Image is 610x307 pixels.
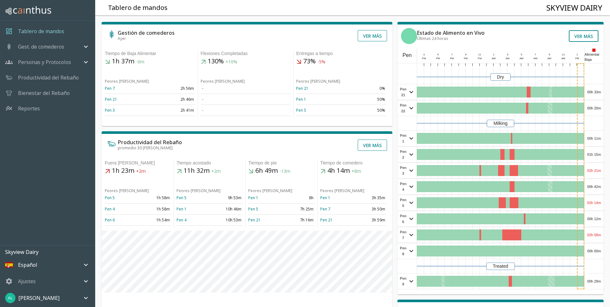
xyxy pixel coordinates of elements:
p: [PERSON_NAME] [18,294,59,302]
div: Fuera [PERSON_NAME] [105,160,171,166]
h5: 1h 23m [105,166,171,175]
td: - [201,83,291,94]
div: Tiempo de Baja Alimentar [105,50,195,57]
button: Ver más [358,30,387,42]
div: 00h 42m [585,179,604,194]
a: Pen 1 [177,206,187,212]
a: Pen 1 [296,97,306,102]
h4: Skyview Dairy [546,3,602,13]
span: Pen 3 [399,165,407,176]
td: 7h 16m [282,214,315,225]
a: Pen 5 [248,206,258,212]
span: Pen 8 [399,245,407,257]
div: 11 [476,53,483,57]
span: PM [436,57,440,60]
a: Pen 21 [296,86,308,91]
td: 3h 35m [353,192,387,203]
div: 9 [546,53,553,57]
span: AM [561,57,565,60]
span: Pen 4 [399,181,407,192]
a: Pen 5 [105,195,115,200]
a: Pen 5 [296,107,306,113]
span: Pen 22 [399,102,407,114]
a: Pen 5 [177,195,187,200]
span: Pen 21 [399,86,407,98]
a: Bienestar del Rebaño [18,89,70,97]
div: Tiempo acostado [177,160,243,166]
div: 1 [490,53,497,57]
span: Pen 1 [399,133,407,144]
div: 02h 58m [585,227,604,243]
p: Reportes [18,105,40,112]
a: Tablero de mandos [18,27,64,35]
span: promedio 30 [PERSON_NAME] [118,145,173,151]
p: Skyview Dairy [5,248,95,256]
span: Pen 2 [399,149,407,160]
span: Peores [PERSON_NAME] [105,79,149,84]
td: 10h 46m [210,203,243,214]
div: 00h 12m [585,211,604,227]
td: 1h 58m [138,192,171,203]
h5: 6h 49m [248,166,314,175]
span: -0m [136,59,144,65]
span: Últimas 24 horas [417,36,448,41]
td: 3h 59m [353,214,387,225]
div: 02h 14m [585,195,604,210]
span: Pen 9 [399,275,407,287]
a: Pen 21 [105,97,117,102]
div: Flexiones Completadas [201,50,291,57]
td: 3h 50m [353,203,387,214]
div: Pen [397,48,417,63]
div: 01h 15m [585,147,604,162]
a: Pen 7 [320,206,330,212]
span: PM [422,57,426,60]
div: 3 [421,53,428,57]
span: Peores [PERSON_NAME] [248,188,292,193]
p: Gest. de comederos [18,43,64,51]
span: PM [464,57,468,60]
td: 2h 41m [150,105,195,116]
a: Pen 7 [105,86,115,91]
td: 1h 58m [138,203,171,214]
a: Pen 6 [105,217,115,223]
h5: 11h 32m [177,166,243,175]
div: Alimentar Baja [584,48,604,63]
span: +8m [351,168,361,174]
div: 00h 00m [585,243,604,259]
span: AM [505,57,509,60]
h6: Productividad del Rebaño [118,140,182,145]
div: Milking [487,120,514,127]
p: Ajustes [18,277,36,285]
h5: 130% [201,57,291,66]
span: AM [533,57,537,60]
h6: Gestión de comederos [118,30,175,35]
td: 7h 25m [282,203,315,214]
span: Peores [PERSON_NAME] [296,79,340,84]
td: 50% [341,105,387,116]
a: Pen 1 [320,195,330,200]
a: Pen 4 [177,217,187,223]
div: 1 [574,53,581,57]
td: 8h [282,192,315,203]
div: Treated [486,263,515,270]
span: AM [547,57,551,60]
span: Peores [PERSON_NAME] [201,79,245,84]
a: Pen 21 [248,217,260,223]
div: 00h 29m [585,274,604,289]
td: - [201,94,291,105]
div: 11 [560,53,567,57]
span: AM [492,57,496,60]
img: 44e0c0982e0157911c4f20c2b3bd867d [5,293,15,303]
div: 02h 21m [585,163,604,178]
td: 2h 56m [150,83,195,94]
div: 00h 20m [585,100,604,116]
span: Peores [PERSON_NAME] [177,188,221,193]
span: -5% [317,59,325,65]
h5: 1h 37m [105,57,195,66]
span: Ayer [118,36,126,41]
span: +2m [136,168,146,174]
span: +2m [211,168,221,174]
a: Pen 3 [105,107,115,113]
div: 3 [504,53,511,57]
